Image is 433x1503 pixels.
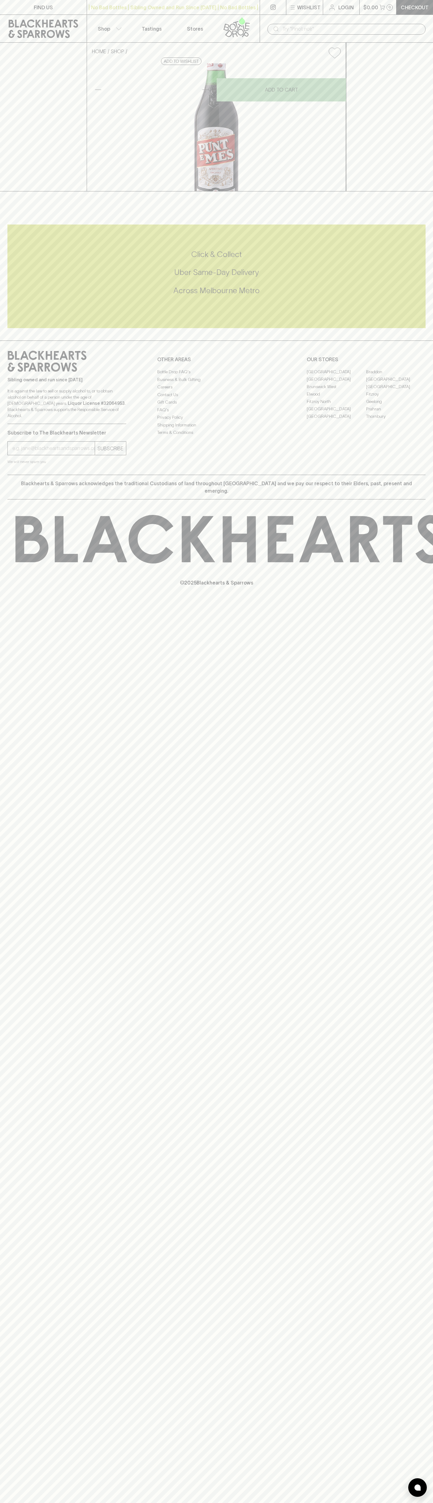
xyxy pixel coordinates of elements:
a: [GEOGRAPHIC_DATA] [307,375,366,383]
a: Bottle Drop FAQ's [157,368,276,376]
a: SHOP [111,49,124,54]
a: Brunswick West [307,383,366,390]
p: Sibling owned and run since [DATE] [7,377,126,383]
p: $0.00 [363,4,378,11]
a: Terms & Conditions [157,429,276,436]
p: Shop [98,25,110,32]
p: Wishlist [297,4,321,11]
a: Prahran [366,405,426,413]
p: Checkout [401,4,429,11]
a: Careers [157,383,276,391]
p: FIND US [34,4,53,11]
h5: Uber Same-Day Delivery [7,267,426,277]
a: [GEOGRAPHIC_DATA] [366,383,426,390]
a: Gift Cards [157,399,276,406]
a: Elwood [307,390,366,398]
p: 0 [388,6,391,9]
a: [GEOGRAPHIC_DATA] [307,413,366,420]
img: bubble-icon [414,1484,421,1491]
p: Stores [187,25,203,32]
a: [GEOGRAPHIC_DATA] [307,405,366,413]
button: Add to wishlist [326,45,343,61]
a: Thornbury [366,413,426,420]
p: We will never spam you [7,459,126,465]
a: Contact Us [157,391,276,398]
p: OTHER AREAS [157,356,276,363]
h5: Across Melbourne Metro [7,285,426,296]
p: Blackhearts & Sparrows acknowledges the traditional Custodians of land throughout [GEOGRAPHIC_DAT... [12,480,421,495]
p: ADD TO CART [265,86,298,93]
img: 3492.png [87,63,346,191]
button: Shop [87,15,130,42]
a: Tastings [130,15,173,42]
button: ADD TO CART [217,78,346,101]
input: e.g. jane@blackheartsandsparrows.com.au [12,443,95,453]
p: SUBSCRIBE [97,445,123,452]
a: Shipping Information [157,421,276,429]
a: [GEOGRAPHIC_DATA] [366,375,426,383]
a: Fitzroy [366,390,426,398]
strong: Liquor License #32064953 [68,401,125,406]
p: It is against the law to sell or supply alcohol to, or to obtain alcohol on behalf of a person un... [7,388,126,419]
h5: Click & Collect [7,249,426,259]
button: SUBSCRIBE [95,442,126,455]
input: Try "Pinot noir" [282,24,421,34]
a: FAQ's [157,406,276,413]
p: OUR STORES [307,356,426,363]
a: Privacy Policy [157,414,276,421]
a: Fitzroy North [307,398,366,405]
a: HOME [92,49,106,54]
div: Call to action block [7,225,426,328]
p: Subscribe to The Blackhearts Newsletter [7,429,126,436]
p: Login [338,4,354,11]
a: Stores [173,15,217,42]
button: Add to wishlist [161,58,201,65]
a: Business & Bulk Gifting [157,376,276,383]
p: Tastings [142,25,162,32]
a: [GEOGRAPHIC_DATA] [307,368,366,375]
a: Braddon [366,368,426,375]
a: Geelong [366,398,426,405]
